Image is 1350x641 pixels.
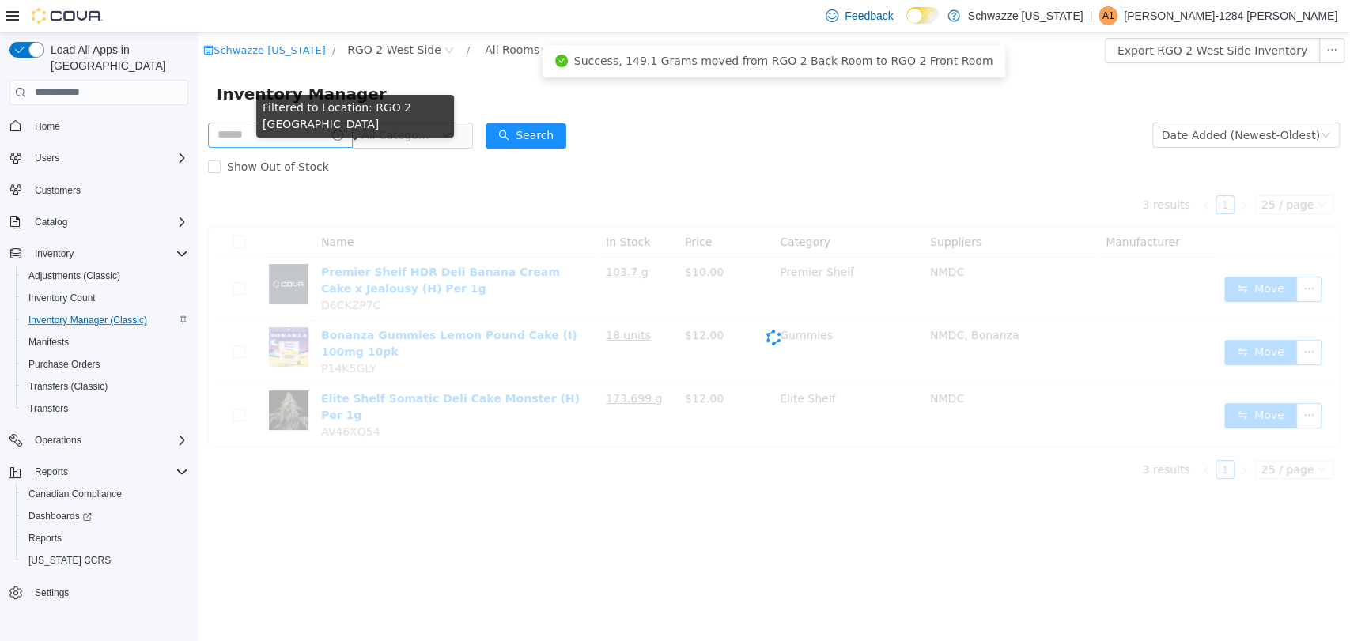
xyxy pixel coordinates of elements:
[28,462,188,481] span: Reports
[32,8,103,24] img: Cova
[1124,6,1337,25] p: [PERSON_NAME]-1284 [PERSON_NAME]
[44,42,188,74] span: Load All Apps in [GEOGRAPHIC_DATA]
[35,466,68,478] span: Reports
[16,398,195,420] button: Transfers
[16,483,195,505] button: Canadian Compliance
[28,358,100,371] span: Purchase Orders
[269,12,272,24] span: /
[22,288,188,307] span: Inventory Count
[22,399,74,418] a: Transfers
[1089,6,1092,25] p: |
[22,551,188,570] span: Washington CCRS
[19,49,199,74] span: Inventory Manager
[906,7,940,24] input: Dark Mode
[6,13,16,23] i: icon: shop
[1121,6,1147,31] button: icon: ellipsis
[3,429,195,451] button: Operations
[28,314,147,326] span: Inventory Manager (Classic)
[845,8,893,24] span: Feedback
[28,554,111,567] span: [US_STATE] CCRS
[35,434,81,447] span: Operations
[22,266,188,285] span: Adjustments (Classic)
[1099,6,1117,25] div: Andrew-1284 Grimm
[28,583,75,602] a: Settings
[16,527,195,549] button: Reports
[16,331,195,353] button: Manifests
[28,336,69,349] span: Manifests
[22,333,75,352] a: Manifests
[22,377,114,396] a: Transfers (Classic)
[6,12,128,24] a: icon: shopSchwazze [US_STATE]
[35,152,59,164] span: Users
[28,431,188,450] span: Operations
[28,583,188,602] span: Settings
[906,24,907,25] span: Dark Mode
[28,116,188,136] span: Home
[22,355,107,374] a: Purchase Orders
[35,247,74,260] span: Inventory
[342,13,352,23] i: icon: close-circle
[247,13,256,23] i: icon: close-circle
[28,244,80,263] button: Inventory
[22,485,188,503] span: Canadian Compliance
[22,529,188,548] span: Reports
[22,333,188,352] span: Manifests
[28,181,87,200] a: Customers
[149,9,244,26] span: RGO 2 West Side
[1102,6,1114,25] span: A1
[28,292,96,304] span: Inventory Count
[28,532,62,545] span: Reports
[16,353,195,375] button: Purchase Orders
[288,91,369,116] button: icon: searchSearch
[22,551,117,570] a: [US_STATE] CCRS
[35,586,69,599] span: Settings
[22,399,188,418] span: Transfers
[22,507,98,526] a: Dashboards
[22,266,127,285] a: Adjustments (Classic)
[907,6,1122,31] button: Export RGO 2 West Side Inventory
[28,213,74,232] button: Catalog
[16,287,195,309] button: Inventory Count
[357,22,370,35] i: icon: check-circle
[28,149,188,168] span: Users
[968,6,1083,25] p: Schwazze [US_STATE]
[16,375,195,398] button: Transfers (Classic)
[1123,98,1133,109] i: icon: down
[28,270,120,282] span: Adjustments (Classic)
[28,380,108,393] span: Transfers (Classic)
[16,265,195,287] button: Adjustments (Classic)
[28,462,74,481] button: Reports
[3,243,195,265] button: Inventory
[22,311,153,330] a: Inventory Manager (Classic)
[3,115,195,138] button: Home
[28,488,122,500] span: Canadian Compliance
[28,180,188,200] span: Customers
[22,311,188,330] span: Inventory Manager (Classic)
[28,117,66,136] a: Home
[3,147,195,169] button: Users
[35,120,60,133] span: Home
[134,12,138,24] span: /
[3,211,195,233] button: Catalog
[28,213,188,232] span: Catalog
[3,581,195,604] button: Settings
[16,549,195,571] button: [US_STATE] CCRS
[22,355,188,374] span: Purchase Orders
[22,507,188,526] span: Dashboards
[28,431,88,450] button: Operations
[16,309,195,331] button: Inventory Manager (Classic)
[28,149,66,168] button: Users
[22,485,128,503] a: Canadian Compliance
[22,288,102,307] a: Inventory Count
[35,184,81,197] span: Customers
[28,244,188,263] span: Inventory
[59,62,256,105] div: Filtered to Location: RGO 2 [GEOGRAPHIC_DATA]
[28,510,92,522] span: Dashboards
[22,377,188,396] span: Transfers (Classic)
[964,91,1122,115] div: Date Added (Newest-Oldest)
[3,461,195,483] button: Reports
[28,402,68,415] span: Transfers
[35,216,67,228] span: Catalog
[23,128,138,141] span: Show Out of Stock
[22,529,68,548] a: Reports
